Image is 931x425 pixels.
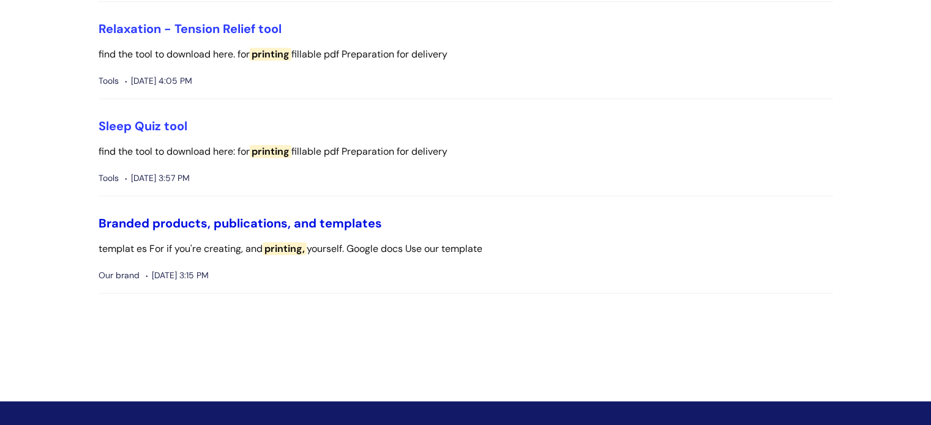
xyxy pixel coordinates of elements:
[125,73,192,89] span: [DATE] 4:05 PM
[99,46,833,64] p: find the tool to download here. for fillable pdf Preparation for delivery
[99,268,140,283] span: Our brand
[99,73,119,89] span: Tools
[263,242,307,255] span: printing,
[99,118,187,134] a: Sleep Quiz tool
[250,145,291,158] span: printing
[146,268,209,283] span: [DATE] 3:15 PM
[99,240,833,258] p: templat es For if you're creating, and yourself. Google docs Use our template
[99,143,833,161] p: find the tool to download here: for fillable pdf Preparation for delivery
[250,48,291,61] span: printing
[99,215,382,231] a: Branded products, publications, and templates
[99,21,282,37] a: Relaxation - Tension Relief tool
[125,171,190,186] span: [DATE] 3:57 PM
[99,171,119,186] span: Tools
